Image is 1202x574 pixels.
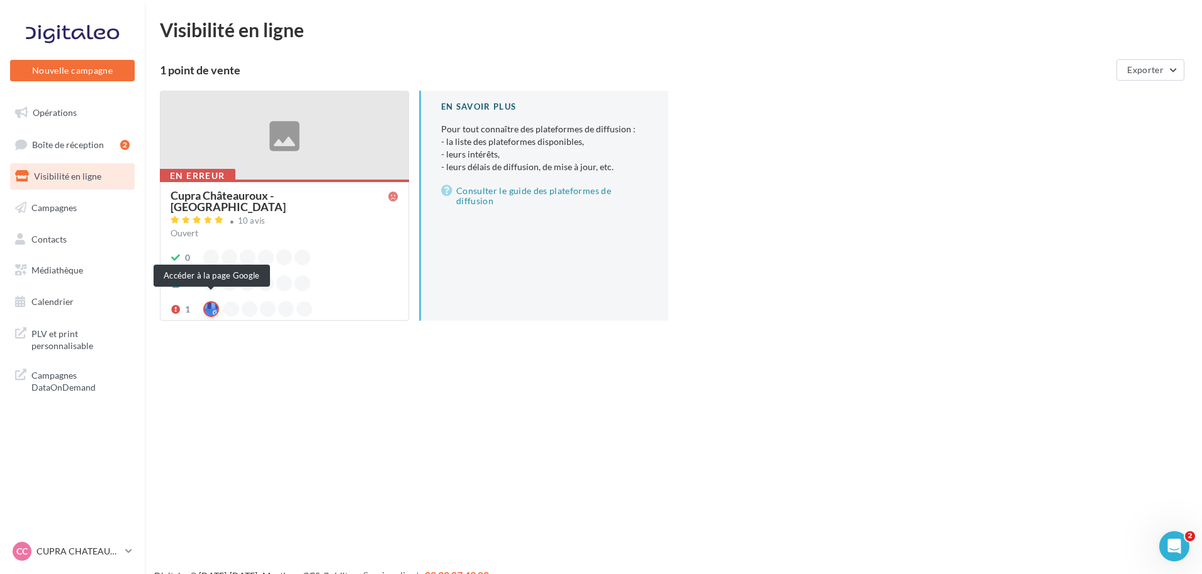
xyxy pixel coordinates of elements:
[34,171,101,181] span: Visibilité en ligne
[31,202,77,213] span: Campagnes
[1159,531,1189,561] iframe: Intercom live chat
[31,233,67,244] span: Contacts
[10,539,135,563] a: CC CUPRA CHATEAUROUX
[441,101,648,113] div: En savoir plus
[160,64,1111,76] div: 1 point de vente
[8,289,137,315] a: Calendrier
[160,20,1187,39] div: Visibilité en ligne
[8,100,137,126] a: Opérations
[1127,64,1164,75] span: Exporter
[441,123,648,173] p: Pour tout connaître des plateformes de diffusion :
[160,169,235,183] div: En erreur
[171,214,398,229] a: 10 avis
[31,265,83,275] span: Médiathèque
[31,296,74,307] span: Calendrier
[8,226,137,253] a: Contacts
[31,325,130,352] span: PLV et print personnalisable
[8,257,137,284] a: Médiathèque
[441,148,648,161] li: - leurs intérêts,
[31,367,130,394] span: Campagnes DataOnDemand
[10,60,135,81] button: Nouvelle campagne
[441,161,648,173] li: - leurs délais de diffusion, de mise à jour, etc.
[441,183,648,209] a: Consulter le guide des plateformes de diffusion
[1116,59,1184,81] button: Exporter
[8,163,137,190] a: Visibilité en ligne
[185,251,190,264] div: 0
[8,320,137,357] a: PLV et print personnalisable
[1185,531,1195,541] span: 2
[8,195,137,221] a: Campagnes
[33,107,77,118] span: Opérations
[32,139,104,149] span: Boîte de réception
[154,265,270,287] div: Accéder à la page Google
[171,190,388,212] div: Cupra Châteauroux - [GEOGRAPHIC_DATA]
[171,227,198,238] span: Ouvert
[441,135,648,148] li: - la liste des plateformes disponibles,
[238,217,266,225] div: 10 avis
[120,140,130,150] div: 2
[37,545,120,558] p: CUPRA CHATEAUROUX
[8,131,137,158] a: Boîte de réception2
[185,303,190,316] div: 1
[8,362,137,399] a: Campagnes DataOnDemand
[16,545,28,558] span: CC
